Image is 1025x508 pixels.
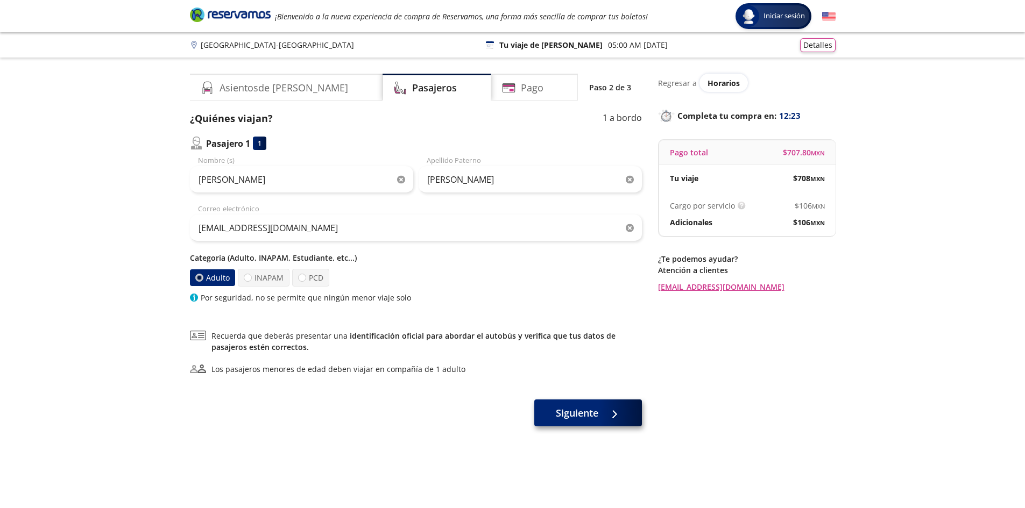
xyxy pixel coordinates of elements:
input: Apellido Paterno [419,166,642,193]
input: Nombre (s) [190,166,413,193]
p: [GEOGRAPHIC_DATA] - [GEOGRAPHIC_DATA] [201,39,354,51]
span: Recuerda que deberás presentar una [211,330,642,353]
p: Completa tu compra en : [658,108,836,123]
p: Pago total [670,147,708,158]
h4: Pasajeros [412,81,457,95]
small: MXN [810,175,825,183]
p: 05:00 AM [DATE] [608,39,668,51]
button: English [822,10,836,23]
p: Pasajero 1 [206,137,250,150]
h4: Pago [521,81,543,95]
p: Regresar a [658,77,697,89]
a: Brand Logo [190,6,271,26]
small: MXN [812,202,825,210]
label: Adulto [189,269,236,287]
button: Siguiente [534,399,642,426]
span: $ 707.80 [783,147,825,158]
span: 12:23 [779,110,801,122]
a: [EMAIL_ADDRESS][DOMAIN_NAME] [658,281,836,292]
i: Brand Logo [190,6,271,23]
span: $ 106 [793,217,825,228]
input: Correo electrónico [190,214,642,241]
p: Adicionales [670,217,712,228]
h4: Asientos de [PERSON_NAME] [220,81,348,95]
span: Horarios [708,78,740,88]
p: Categoría (Adulto, INAPAM, Estudiante, etc...) [190,252,642,263]
p: ¿Quiénes viajan? [190,111,273,126]
small: MXN [810,219,825,227]
label: PCD [292,269,329,287]
p: Tu viaje [670,173,698,184]
button: Detalles [800,38,836,52]
a: identificación oficial para abordar el autobús y verifica que tus datos de pasajeros estén correc... [211,331,616,352]
p: Cargo por servicio [670,200,735,211]
div: Los pasajeros menores de edad deben viajar en compañía de 1 adulto [211,363,465,375]
p: Por seguridad, no se permite que ningún menor viaje solo [201,292,411,303]
em: ¡Bienvenido a la nueva experiencia de compra de Reservamos, una forma más sencilla de comprar tus... [275,11,648,22]
span: $ 106 [795,200,825,211]
span: Iniciar sesión [759,11,809,22]
div: Regresar a ver horarios [658,74,836,92]
p: Tu viaje de [PERSON_NAME] [499,39,603,51]
span: $ 708 [793,173,825,184]
p: ¿Te podemos ayudar? [658,253,836,264]
p: Atención a clientes [658,264,836,276]
p: 1 a bordo [603,111,642,126]
label: INAPAM [238,269,289,287]
small: MXN [811,149,825,157]
p: Paso 2 de 3 [589,82,631,93]
span: Siguiente [556,406,598,420]
div: 1 [253,137,266,150]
